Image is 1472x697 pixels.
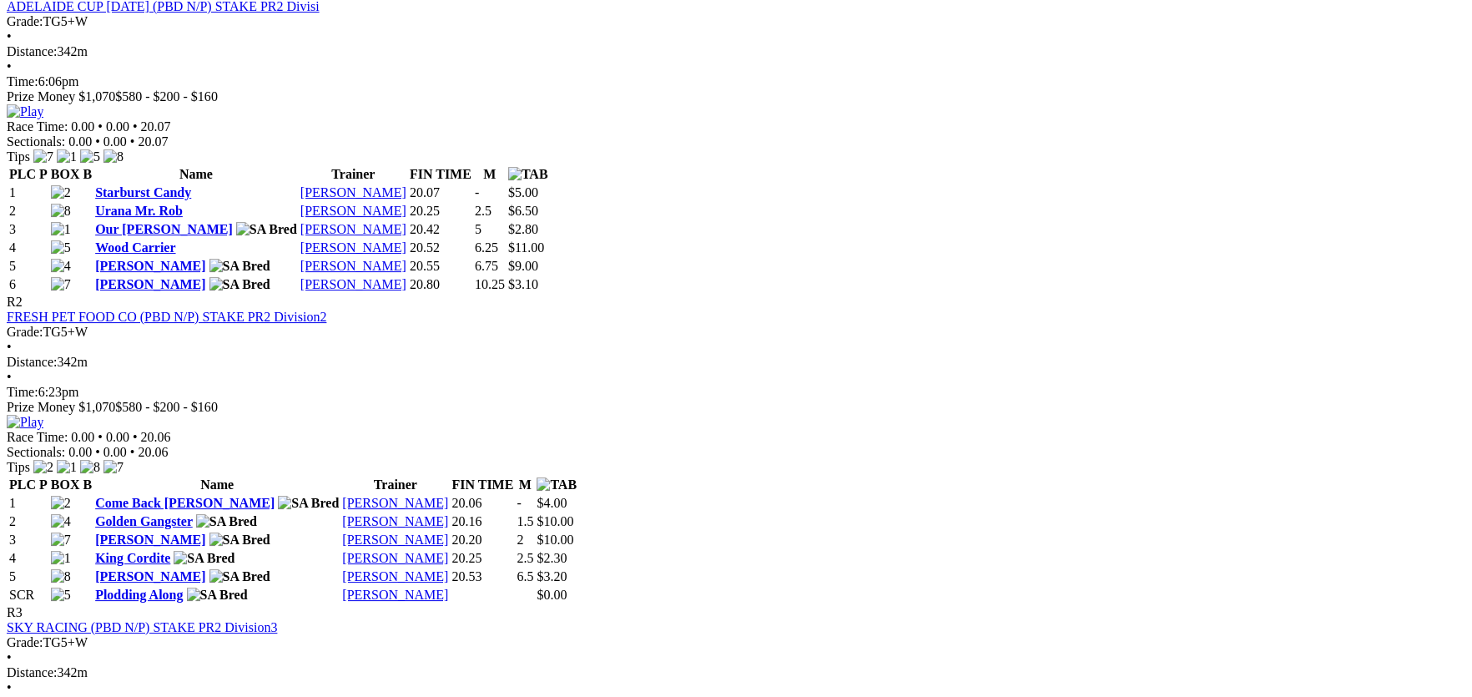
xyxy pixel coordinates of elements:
[209,259,270,274] img: SA Bred
[174,551,234,566] img: SA Bred
[9,477,36,492] span: PLC
[39,167,48,181] span: P
[8,258,48,275] td: 5
[300,277,406,291] a: [PERSON_NAME]
[7,445,65,459] span: Sectionals:
[537,569,567,583] span: $3.20
[33,460,53,475] img: 2
[7,355,57,369] span: Distance:
[7,44,1465,59] div: 342m
[83,167,92,181] span: B
[8,568,48,585] td: 5
[7,400,1465,415] div: Prize Money $1,070
[95,496,275,510] a: Come Back [PERSON_NAME]
[103,460,124,475] img: 7
[51,477,80,492] span: BOX
[409,240,472,256] td: 20.52
[51,259,71,274] img: 4
[57,149,77,164] img: 1
[7,340,12,354] span: •
[517,569,533,583] text: 6.5
[300,166,407,183] th: Trainer
[300,222,406,236] a: [PERSON_NAME]
[7,460,30,474] span: Tips
[51,204,71,219] img: 8
[7,74,1465,89] div: 6:06pm
[508,222,538,236] span: $2.80
[39,477,48,492] span: P
[80,460,100,475] img: 8
[537,477,577,492] img: TAB
[51,569,71,584] img: 8
[80,149,100,164] img: 5
[7,104,43,119] img: Play
[342,588,448,602] a: [PERSON_NAME]
[409,276,472,293] td: 20.80
[68,445,92,459] span: 0.00
[115,89,218,104] span: $580 - $200 - $160
[300,240,406,255] a: [PERSON_NAME]
[95,204,183,218] a: Urana Mr. Rob
[83,477,92,492] span: B
[342,514,448,528] a: [PERSON_NAME]
[94,166,298,183] th: Name
[8,550,48,567] td: 4
[537,551,567,565] span: $2.30
[7,325,1465,340] div: TG5+W
[209,533,270,548] img: SA Bred
[8,221,48,238] td: 3
[51,240,71,255] img: 5
[516,477,534,493] th: M
[517,551,533,565] text: 2.5
[95,588,183,602] a: Plodding Along
[106,430,129,444] span: 0.00
[475,277,505,291] text: 10.25
[7,14,43,28] span: Grade:
[517,533,523,547] text: 2
[51,514,71,529] img: 4
[451,495,514,512] td: 20.06
[8,240,48,256] td: 4
[51,496,71,511] img: 2
[95,445,100,459] span: •
[141,119,171,134] span: 20.07
[451,568,514,585] td: 20.53
[537,514,573,528] span: $10.00
[508,259,538,273] span: $9.00
[103,445,127,459] span: 0.00
[341,477,449,493] th: Trainer
[187,588,248,603] img: SA Bred
[8,276,48,293] td: 6
[95,533,205,547] a: [PERSON_NAME]
[33,149,53,164] img: 7
[451,550,514,567] td: 20.25
[7,89,1465,104] div: Prize Money $1,070
[51,588,71,603] img: 5
[95,222,233,236] a: Our [PERSON_NAME]
[57,460,77,475] img: 1
[342,533,448,547] a: [PERSON_NAME]
[95,134,100,149] span: •
[98,430,103,444] span: •
[7,355,1465,370] div: 342m
[71,119,94,134] span: 0.00
[300,259,406,273] a: [PERSON_NAME]
[409,221,472,238] td: 20.42
[103,149,124,164] img: 8
[71,430,94,444] span: 0.00
[517,496,521,510] text: -
[7,385,38,399] span: Time:
[517,514,533,528] text: 1.5
[7,59,12,73] span: •
[236,222,297,237] img: SA Bred
[8,203,48,220] td: 2
[7,14,1465,29] div: TG5+W
[7,149,30,164] span: Tips
[7,665,1465,680] div: 342m
[95,277,205,291] a: [PERSON_NAME]
[475,222,481,236] text: 5
[342,569,448,583] a: [PERSON_NAME]
[115,400,218,414] span: $580 - $200 - $160
[475,240,498,255] text: 6.25
[7,134,65,149] span: Sectionals:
